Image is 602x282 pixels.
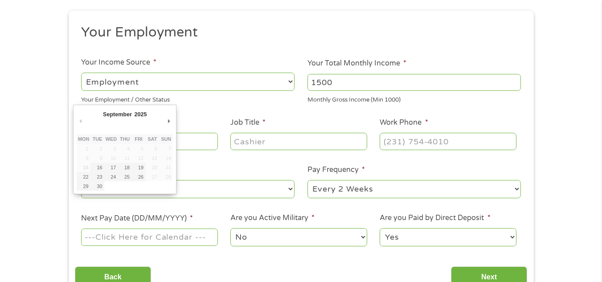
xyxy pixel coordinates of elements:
button: Previous Month [77,115,85,127]
button: 24 [104,172,118,181]
div: 2025 [133,108,148,120]
input: Cashier [230,133,367,150]
div: Monthly Gross Income (Min 1000) [307,93,521,105]
button: 16 [90,163,104,172]
abbr: Monday [78,136,89,142]
input: Use the arrow keys to pick a date [81,229,217,245]
button: 29 [77,181,90,191]
abbr: Saturday [147,136,157,142]
abbr: Tuesday [93,136,102,142]
abbr: Friday [135,136,142,142]
button: 30 [90,181,104,191]
label: Next Pay Date (DD/MM/YYYY) [81,214,193,223]
input: (231) 754-4010 [380,133,516,150]
label: Job Title [230,118,266,127]
abbr: Thursday [120,136,130,142]
button: 25 [118,172,132,181]
div: September [102,108,133,120]
label: Your Total Monthly Income [307,59,406,68]
button: 17 [104,163,118,172]
button: 23 [90,172,104,181]
abbr: Wednesday [106,136,117,142]
label: Are you Paid by Direct Deposit [380,213,490,223]
h2: Your Employment [81,24,514,41]
label: Work Phone [380,118,428,127]
label: Are you Active Military [230,213,315,223]
button: 26 [132,172,146,181]
input: 1800 [307,74,521,91]
label: Your Income Source [81,58,156,67]
div: Your Employment / Other Status [81,93,295,105]
button: 22 [77,172,90,181]
button: 19 [132,163,146,172]
abbr: Sunday [161,136,171,142]
button: 18 [118,163,132,172]
button: Next Month [165,115,173,127]
label: Pay Frequency [307,165,365,175]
